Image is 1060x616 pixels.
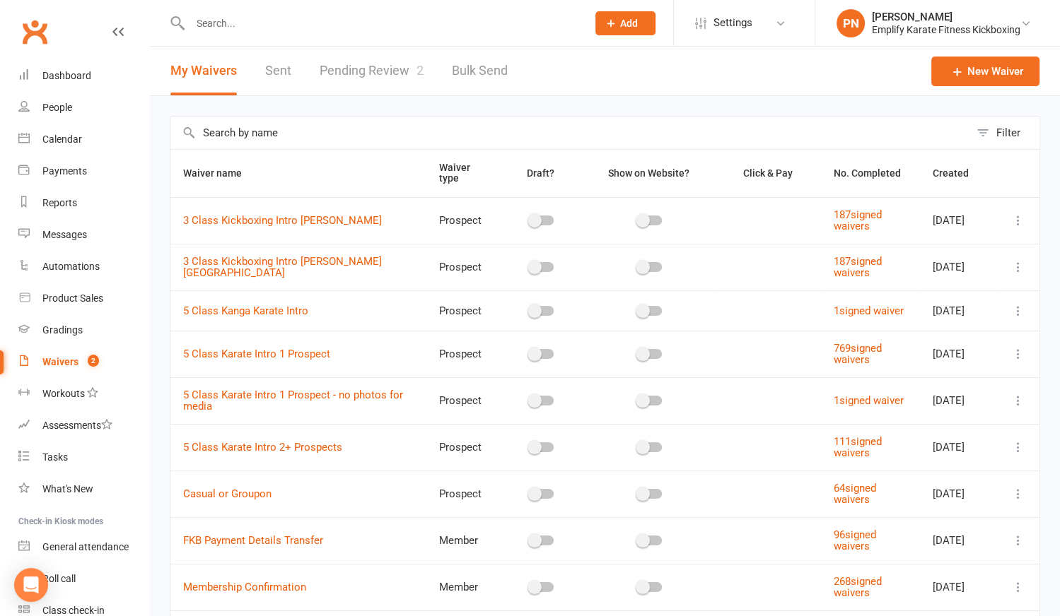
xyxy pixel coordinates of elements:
div: Waivers [42,356,78,367]
a: Waivers 2 [18,346,149,378]
div: Messages [42,229,87,240]
td: [DATE] [920,331,997,377]
div: Workouts [42,388,85,399]
td: Prospect [426,290,501,331]
div: Payments [42,165,87,177]
td: [DATE] [920,517,997,564]
span: Draft? [527,167,554,179]
div: People [42,102,72,113]
span: Add [620,18,638,29]
div: What's New [42,483,93,494]
div: Automations [42,261,100,272]
a: 5 Class Karate Intro 1 Prospect - no photos for media [183,389,403,413]
div: Tasks [42,451,68,463]
div: Reports [42,197,77,208]
span: Click & Pay [743,167,793,179]
div: Class check-in [42,605,105,616]
a: Dashboard [18,60,149,92]
a: 3 Class Kickboxing Intro [PERSON_NAME] [183,214,382,227]
td: [DATE] [920,290,997,331]
button: My Waivers [170,47,237,95]
a: Tasks [18,442,149,473]
a: Roll call [18,563,149,595]
a: Calendar [18,124,149,155]
div: Open Intercom Messenger [14,568,48,602]
div: [PERSON_NAME] [872,11,1020,23]
a: Pending Review2 [320,47,424,95]
td: Prospect [426,470,501,517]
input: Search by name [170,117,969,149]
button: Show on Website? [595,165,705,182]
td: Prospect [426,331,501,377]
td: [DATE] [920,197,997,244]
div: Gradings [42,324,83,336]
a: Workouts [18,378,149,410]
a: Bulk Send [452,47,508,95]
button: Created [933,165,984,182]
td: Member [426,517,501,564]
a: General attendance kiosk mode [18,531,149,563]
td: [DATE] [920,377,997,424]
button: Filter [969,117,1039,149]
span: Show on Website? [608,167,689,179]
a: Sent [265,47,291,95]
a: 769signed waivers [834,342,882,367]
div: Calendar [42,134,82,145]
input: Search... [186,13,577,33]
a: Gradings [18,314,149,346]
span: Waiver name [183,167,257,179]
a: 268signed waivers [834,575,882,600]
td: Prospect [426,424,501,470]
a: Clubworx [17,14,52,49]
button: Add [595,11,656,35]
a: 5 Class Karate Intro 1 Prospect [183,348,330,360]
a: 187signed waivers [834,208,882,233]
a: Product Sales [18,283,149,314]
a: 1signed waiver [834,394,904,407]
a: 64signed waivers [834,482,876,507]
a: People [18,92,149,124]
a: Membership Confirmation [183,581,306,593]
button: Draft? [514,165,570,182]
a: What's New [18,473,149,505]
a: 111signed waivers [834,435,882,460]
div: PN [837,9,865,37]
button: Waiver name [183,165,257,182]
span: 2 [417,63,424,78]
div: Roll call [42,573,76,584]
div: Filter [996,124,1020,141]
a: 187signed waivers [834,255,882,280]
div: Product Sales [42,292,103,304]
a: Casual or Groupon [183,487,272,500]
a: 5 Class Kanga Karate Intro [183,304,308,317]
th: Waiver type [426,150,501,197]
td: [DATE] [920,424,997,470]
td: Prospect [426,377,501,424]
button: Click & Pay [730,165,808,182]
span: Settings [714,7,752,39]
a: Payments [18,155,149,187]
a: Automations [18,251,149,283]
a: 1signed waiver [834,304,904,317]
div: Assessments [42,420,112,431]
a: Messages [18,219,149,251]
a: New Waiver [931,57,1039,86]
a: 96signed waivers [834,528,876,553]
a: 3 Class Kickboxing Intro [PERSON_NAME][GEOGRAPHIC_DATA] [183,255,382,280]
a: FKB Payment Details Transfer [183,534,323,547]
a: Reports [18,187,149,219]
div: Dashboard [42,70,91,81]
td: [DATE] [920,470,997,517]
td: [DATE] [920,244,997,290]
a: 5 Class Karate Intro 2+ Prospects [183,441,342,454]
div: General attendance [42,541,129,552]
span: Created [933,167,984,179]
div: Emplify Karate Fitness Kickboxing [872,23,1020,36]
td: Prospect [426,197,501,244]
td: Prospect [426,244,501,290]
a: Assessments [18,410,149,442]
th: No. Completed [821,150,920,197]
span: 2 [88,355,99,367]
td: [DATE] [920,564,997,610]
td: Member [426,564,501,610]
